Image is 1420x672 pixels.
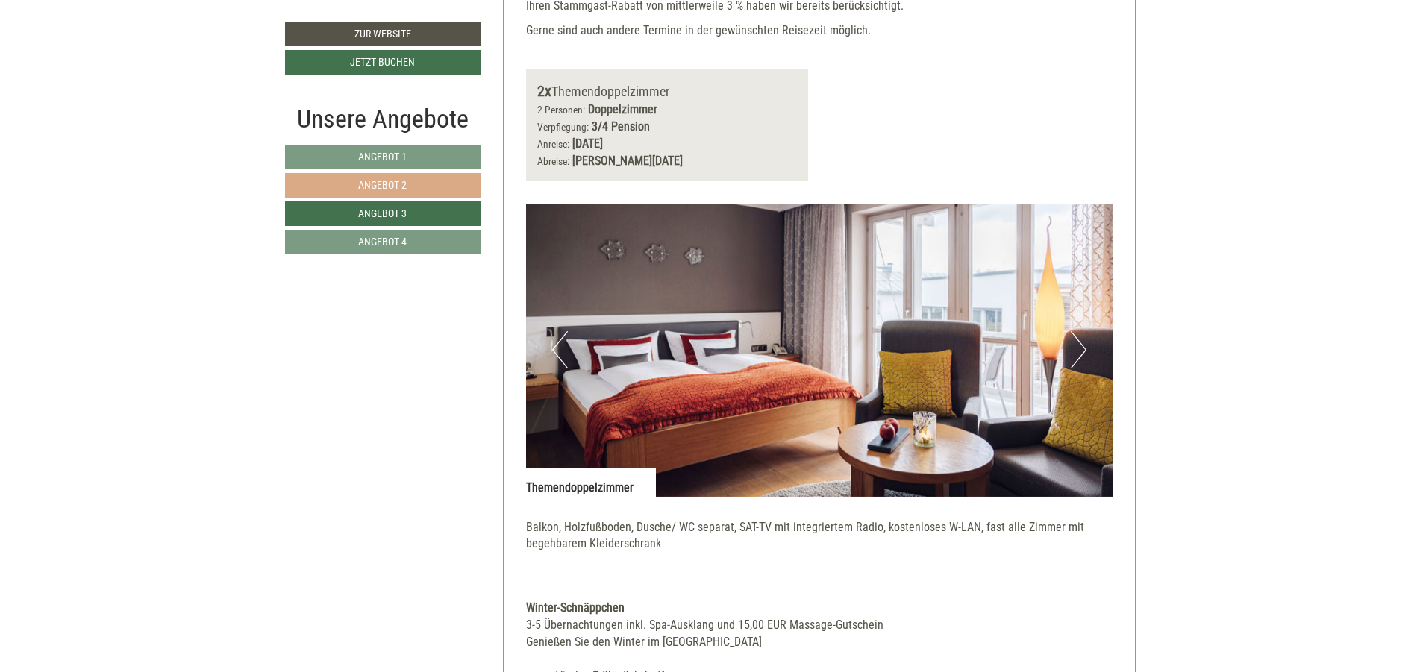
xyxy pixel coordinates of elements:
[526,519,1113,571] p: Balkon, Holzfußboden, Dusche/ WC separat, SAT-TV mit integriertem Radio, kostenloses W-LAN, fast ...
[358,179,407,191] span: Angebot 2
[537,155,569,167] small: Abreise:
[537,138,569,150] small: Anreise:
[358,236,407,248] span: Angebot 4
[552,331,568,368] button: Previous
[592,119,650,134] b: 3/4 Pension
[1071,331,1086,368] button: Next
[572,154,683,168] b: [PERSON_NAME][DATE]
[358,207,407,219] span: Angebot 3
[526,617,1113,651] div: 3-5 Übernachtungen inkl. Spa-Ausklang und 15,00 EUR Massage-Gutschein Genießen Sie den Winter im ...
[526,22,1113,40] p: Gerne sind auch andere Termine in der gewünschten Reisezeit möglich.
[537,121,589,133] small: Verpflegung:
[526,468,656,497] div: Themendoppelzimmer
[526,204,1113,497] img: image
[588,102,657,116] b: Doppelzimmer
[285,50,481,75] a: Jetzt buchen
[526,600,1113,617] div: Winter-Schnäppchen
[537,82,551,100] b: 2x
[537,81,797,102] div: Themendoppelzimmer
[358,151,407,163] span: Angebot 1
[285,101,481,137] div: Unsere Angebote
[572,136,603,151] b: [DATE]
[537,104,585,116] small: 2 Personen:
[285,22,481,46] a: Zur Website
